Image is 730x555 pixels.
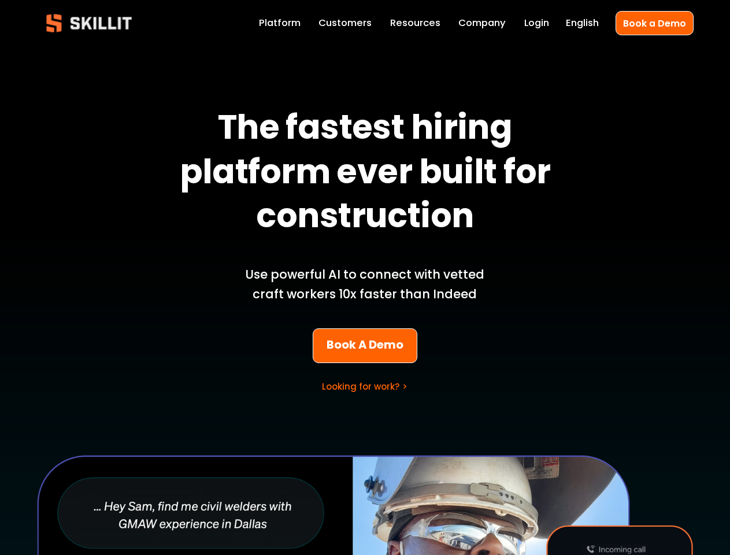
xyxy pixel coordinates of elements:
a: folder dropdown [390,15,440,31]
a: Book A Demo [313,328,417,363]
div: language picker [566,15,599,31]
a: Book a Demo [616,11,694,35]
strong: The fastest hiring platform ever built for construction [180,102,557,248]
a: Looking for work? > [322,380,407,393]
a: Login [524,15,549,31]
span: English [566,16,599,31]
span: Resources [390,16,440,31]
img: Skillit [36,6,142,40]
a: Company [458,15,506,31]
a: Customers [318,15,372,31]
p: Use powerful AI to connect with vetted craft workers 10x faster than Indeed [230,265,500,304]
a: Platform [259,15,301,31]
